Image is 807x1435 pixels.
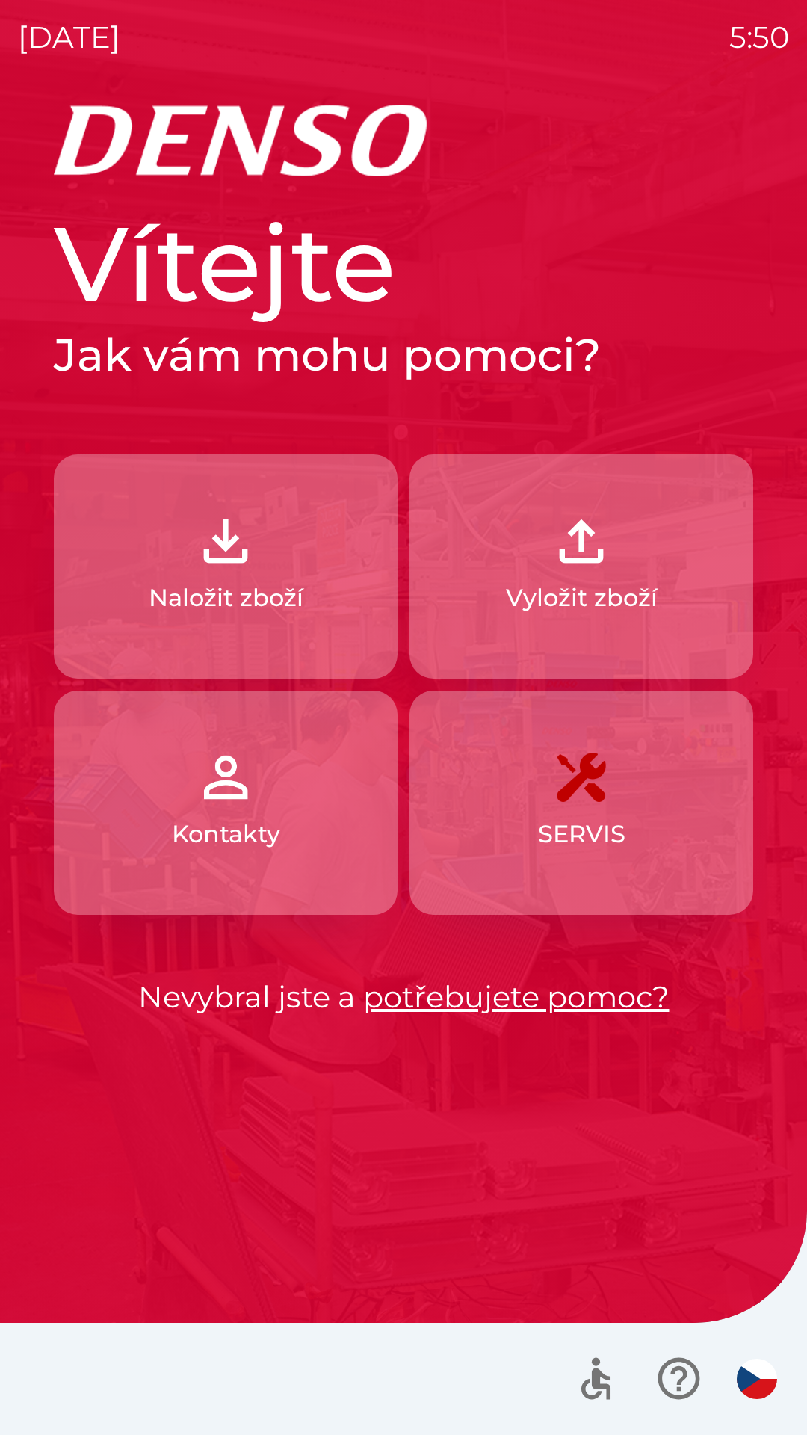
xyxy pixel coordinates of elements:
[193,508,259,574] img: 918cc13a-b407-47b8-8082-7d4a57a89498.png
[18,15,120,60] p: [DATE]
[54,200,753,327] h1: Vítejte
[54,975,753,1019] p: Nevybral jste a
[172,816,280,852] p: Kontakty
[548,508,614,574] img: 2fb22d7f-6f53-46d3-a092-ee91fce06e5d.png
[193,744,259,810] img: 072f4d46-cdf8-44b2-b931-d189da1a2739.png
[409,454,753,679] button: Vyložit zboží
[548,744,614,810] img: 7408382d-57dc-4d4c-ad5a-dca8f73b6e74.png
[729,15,789,60] p: 5:50
[409,691,753,915] button: SERVIS
[363,978,670,1015] a: potřebujete pomoc?
[506,580,658,616] p: Vyložit zboží
[54,327,753,383] h2: Jak vám mohu pomoci?
[538,816,625,852] p: SERVIS
[54,691,398,915] button: Kontakty
[54,454,398,679] button: Naložit zboží
[149,580,303,616] p: Naložit zboží
[54,105,753,176] img: Logo
[737,1359,777,1399] img: cs flag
